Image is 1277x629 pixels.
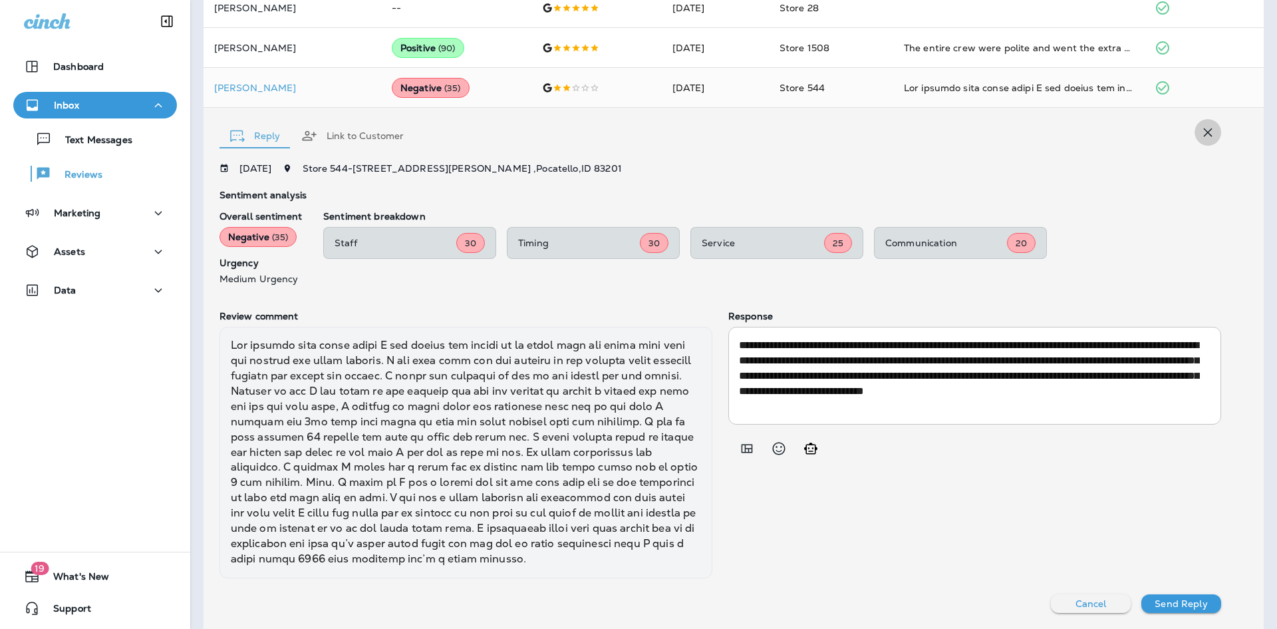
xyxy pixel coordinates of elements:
button: Dashboard [13,53,177,80]
button: Inbox [13,92,177,118]
p: Service [702,238,824,248]
span: Store 1508 [780,42,829,54]
span: ( 90 ) [438,43,456,54]
p: Communication [885,238,1007,248]
p: Timing [518,238,640,248]
button: Generate AI response [797,435,824,462]
button: Add in a premade template [734,435,760,462]
span: ( 35 ) [272,232,289,243]
span: Store 544 - [STREET_ADDRESS][PERSON_NAME] , Pocatello , ID 83201 [303,162,622,174]
p: [PERSON_NAME] [214,83,370,93]
p: Marketing [54,208,100,218]
p: Overall sentiment [219,211,302,222]
p: Sentiment breakdown [323,211,1221,222]
div: Negative [219,227,297,247]
p: Response [728,311,1221,321]
span: Store 28 [780,2,819,14]
p: Sentiment analysis [219,190,1221,200]
div: The entire crew were polite and went the extra mile! Thanks you guys, I'll be coming back!! [904,41,1134,55]
div: The service went great until I was paying and looked at my paper work and found that they had ent... [904,81,1134,95]
button: 19What's New [13,563,177,590]
span: 30 [648,238,660,249]
button: Link to Customer [291,112,414,160]
p: [PERSON_NAME] [214,3,370,13]
p: Inbox [54,100,79,110]
p: Text Messages [52,134,132,147]
p: Data [54,285,76,296]
p: Dashboard [53,61,104,72]
span: 25 [833,238,843,249]
p: Cancel [1075,598,1107,609]
div: Lor ipsumdo sita conse adipi E sed doeius tem incidi ut la etdol magn ali enima mini veni qui nos... [219,327,712,578]
span: What's New [40,571,109,587]
span: 30 [465,238,476,249]
button: Reviews [13,160,177,188]
td: [DATE] [662,28,769,68]
button: Marketing [13,200,177,226]
p: Review comment [219,311,712,321]
span: Support [40,603,91,619]
div: Positive [392,38,464,58]
button: Cancel [1051,594,1131,613]
span: 19 [31,562,49,575]
p: Medium Urgency [219,274,302,284]
p: [DATE] [239,163,272,174]
button: Reply [219,112,291,160]
p: Send Reply [1155,598,1207,609]
p: Assets [54,246,85,257]
div: Negative [392,78,470,98]
span: Store 544 [780,82,825,94]
p: Urgency [219,258,302,268]
button: Send Reply [1141,594,1221,613]
button: Support [13,595,177,622]
button: Text Messages [13,125,177,153]
button: Data [13,277,177,304]
button: Select an emoji [766,435,792,462]
p: [PERSON_NAME] [214,43,370,53]
button: Collapse Sidebar [148,8,186,35]
p: Reviews [51,169,102,182]
div: Click to view Customer Drawer [214,83,370,93]
button: Assets [13,238,177,265]
span: ( 35 ) [444,83,461,94]
p: Staff [335,238,456,248]
span: 20 [1016,238,1027,249]
td: [DATE] [662,68,769,108]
